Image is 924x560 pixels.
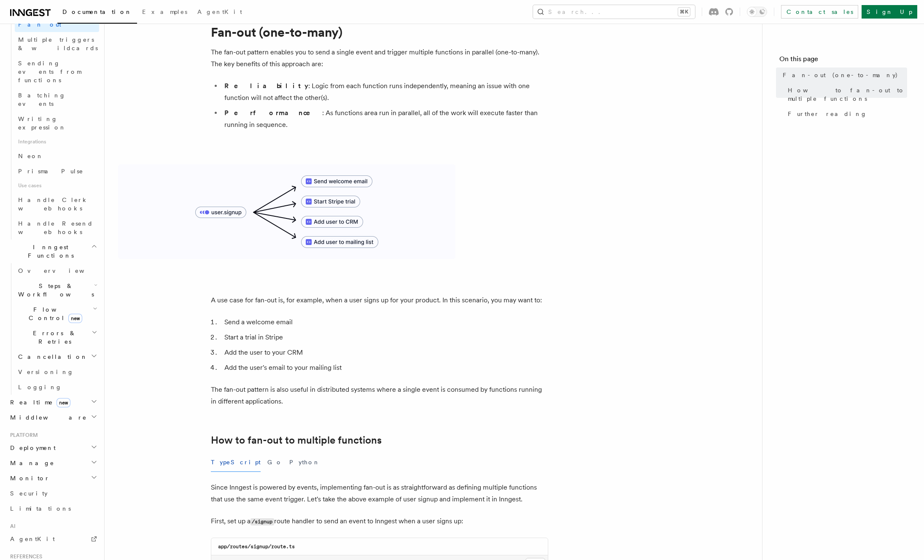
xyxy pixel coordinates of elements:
span: Integrations [15,135,99,148]
button: Manage [7,455,99,471]
a: Sending events from functions [15,56,99,88]
span: How to fan-out to multiple functions [788,86,907,103]
span: Versioning [18,369,74,375]
span: Flow Control [15,305,93,322]
span: AgentKit [197,8,242,15]
span: Manage [7,459,54,467]
span: Batching events [18,92,66,107]
button: Python [289,453,320,472]
span: Logging [18,384,62,390]
a: Further reading [784,106,907,121]
span: Prisma Pulse [18,168,84,175]
li: Add the user to your CRM [222,347,548,358]
a: Logging [15,380,99,395]
a: Handle Clerk webhooks [15,192,99,216]
a: How to fan-out to multiple functions [784,83,907,106]
button: Search...⌘K [533,5,695,19]
p: Since Inngest is powered by events, implementing fan-out is as straightforward as defining multip... [211,482,548,505]
span: Cancellation [15,353,88,361]
a: AgentKit [192,3,247,23]
li: : As functions area run in parallel, all of the work will execute faster than running in sequence. [222,107,548,131]
a: AgentKit [7,531,99,547]
a: Writing expression [15,111,99,135]
p: First, set up a route handler to send an event to Inngest when a user signs up: [211,515,548,528]
button: Cancellation [15,349,99,364]
button: Steps & Workflows [15,278,99,302]
li: : Logic from each function runs independently, meaning an issue with one function will not affect... [222,80,548,104]
h4: On this page [779,54,907,67]
span: Further reading [788,110,867,118]
a: Examples [137,3,192,23]
button: Realtimenew [7,395,99,410]
span: AgentKit [10,536,55,542]
a: Batching events [15,88,99,111]
a: How to fan-out to multiple functions [211,434,382,446]
span: Deployment [7,444,56,452]
span: new [68,314,82,323]
span: Handle Resend webhooks [18,220,93,235]
span: Limitations [10,505,71,512]
button: Deployment [7,440,99,455]
span: Examples [142,8,187,15]
li: Send a welcome email [222,316,548,328]
span: Errors & Retries [15,329,92,346]
a: Security [7,486,99,501]
li: Start a trial in Stripe [222,331,548,343]
span: Sending events from functions [18,60,81,83]
span: Documentation [62,8,132,15]
p: The fan-out pattern is also useful in distributed systems where a single event is consumed by fun... [211,384,548,407]
span: Middleware [7,413,87,422]
span: Use cases [15,179,99,192]
button: Inngest Functions [7,240,99,263]
code: app/routes/signup/route.ts [218,544,295,549]
button: Middleware [7,410,99,425]
span: Fan out [18,21,61,28]
span: new [57,398,70,407]
a: Documentation [57,3,137,24]
strong: Reliability [224,82,308,90]
a: Fan-out (one-to-many) [779,67,907,83]
span: Fan-out (one-to-many) [783,71,898,79]
button: Flow Controlnew [15,302,99,326]
img: A diagram showing how to fan-out to multiple functions [118,164,455,259]
span: Neon [18,153,43,159]
div: Inngest Functions [7,263,99,395]
span: Writing expression [18,116,66,131]
code: /signup [251,518,274,525]
button: Toggle dark mode [747,7,767,17]
h1: Fan-out (one-to-many) [211,24,548,40]
button: Errors & Retries [15,326,99,349]
button: Go [267,453,283,472]
li: Add the user's email to your mailing list [222,362,548,374]
span: Realtime [7,398,70,407]
span: Multiple triggers & wildcards [18,36,98,51]
p: A use case for fan-out is, for example, when a user signs up for your product. In this scenario, ... [211,294,548,306]
a: Sign Up [862,5,917,19]
p: The fan-out pattern enables you to send a single event and trigger multiple functions in parallel... [211,46,548,70]
a: Handle Resend webhooks [15,216,99,240]
a: Multiple triggers & wildcards [15,32,99,56]
a: Overview [15,263,99,278]
button: TypeScript [211,453,261,472]
a: Neon [15,148,99,164]
a: Fan out [15,17,99,32]
span: Overview [18,267,105,274]
span: Handle Clerk webhooks [18,197,89,212]
span: References [7,553,42,560]
span: AI [7,523,16,530]
span: Inngest Functions [7,243,91,260]
span: Monitor [7,474,50,482]
button: Monitor [7,471,99,486]
span: Steps & Workflows [15,282,94,299]
span: Security [10,490,48,497]
kbd: ⌘K [678,8,690,16]
a: Contact sales [781,5,858,19]
strong: Performance [224,109,322,117]
a: Limitations [7,501,99,516]
a: Prisma Pulse [15,164,99,179]
a: Versioning [15,364,99,380]
span: Platform [7,432,38,439]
